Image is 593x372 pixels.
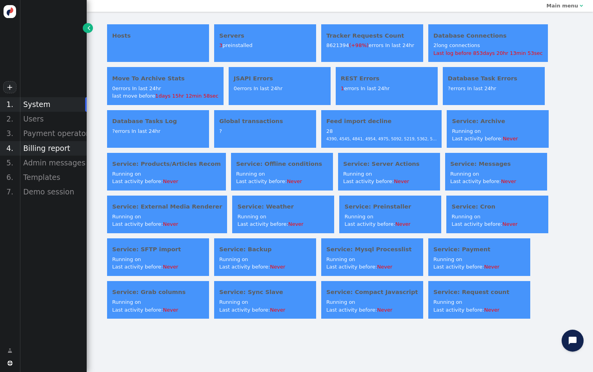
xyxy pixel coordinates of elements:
[450,178,542,185] div: Last activity before:
[433,42,437,48] span: 2
[112,117,204,125] h4: Database Tasks Log
[219,128,222,134] span: ?
[20,156,87,170] div: Admin messages
[163,264,178,270] span: Never
[219,299,248,305] span: Running on
[237,202,329,211] h4: Service: Weather
[341,74,433,83] h4: REST Errors
[326,128,333,134] span: 28
[326,245,418,254] h4: Service: Mysql Processlist
[546,3,578,9] b: Main menu
[433,256,462,262] span: Running on
[112,85,218,93] div: errors In last 24hr
[433,263,525,271] div: Last activity before:
[451,202,543,211] h4: Service: Cron
[112,263,204,271] div: Last activity before:
[433,31,543,40] h4: Database Connections
[501,178,516,184] span: Never
[20,185,87,199] div: Demo session
[219,288,311,296] h4: Service: Sync Slave
[112,245,204,254] h4: Service: SFTP import
[112,299,141,305] span: Running on
[20,97,87,112] div: System
[237,214,266,220] span: Running on
[112,127,204,135] div: errors In last 24hr
[484,307,499,313] span: Never
[344,202,436,211] h4: Service: Preinstaller
[112,92,218,100] div: last move before
[112,220,222,228] div: Last activity before:
[341,85,433,93] div: errors In last 24hr
[219,263,311,271] div: Last activity before:
[234,85,326,93] div: errors In last 24hr
[341,85,344,91] span: 1
[502,221,518,227] span: Never
[450,160,542,168] h4: Service: Messages
[344,214,373,220] span: Running on
[448,85,540,93] div: errors In last 24hr
[7,361,13,366] span: 
[343,171,372,177] span: Running on
[112,202,222,211] h4: Service: External Media Renderer
[433,299,462,305] span: Running on
[4,5,16,18] img: logo-icon.svg
[451,220,543,228] div: Last activity before:
[236,171,265,177] span: Running on
[394,178,409,184] span: Never
[344,220,436,228] div: Last activity before:
[112,256,141,262] span: Running on
[236,160,328,168] h4: Service: Offline conditions
[112,74,218,83] h4: Move To Archive Stats
[377,307,392,313] span: Never
[163,221,178,227] span: Never
[236,178,328,185] div: Last activity before:
[3,81,16,93] a: +
[326,31,418,40] h4: Tracker Requests Count
[219,245,311,254] h4: Service: Backup
[326,117,437,125] h4: Feed import decline
[433,42,543,57] div: long connections
[343,160,435,168] h4: Service: Server Actions
[20,126,87,141] div: Payment operators
[87,24,90,32] span: 
[234,74,326,83] h4: JSAPI Errors
[219,306,311,314] div: Last activity before:
[219,42,311,49] div: preinstalled
[433,306,525,314] div: Last activity before:
[395,221,411,227] span: Never
[433,288,525,296] h4: Service: Request count
[326,263,418,271] div: Last activity before:
[452,128,481,134] span: Running on
[112,306,204,314] div: Last activity before:
[2,344,17,357] a: 
[452,135,544,143] div: Last activity before:
[326,136,437,141] span: 4390, 4545, 4841, 4954, 4975, 5092, 5219, 5362, 5…
[326,299,355,305] span: Running on
[112,128,115,134] span: ?
[112,288,204,296] h4: Service: Grab columns
[163,307,178,313] span: Never
[484,264,499,270] span: Never
[163,178,178,184] span: Never
[326,42,369,48] span: 8621394
[326,288,418,296] h4: Service: Compact Javascript
[219,256,248,262] span: Running on
[234,85,237,91] span: 0
[112,85,115,91] span: 0
[112,160,221,168] h4: Service: Products/Articles Recom
[448,74,540,83] h4: Database Task Errors
[219,117,311,125] h4: Global transactions
[433,49,543,57] div: Last log before 853days 20hr 13min 53sec
[112,31,204,40] h4: Hosts
[448,85,451,91] span: ?
[349,42,369,48] span: (+98%)
[326,306,418,314] div: Last activity before:
[112,214,141,220] span: Running on
[155,93,218,99] span: 1days 15hr 12min 58sec
[20,112,87,126] div: Users
[326,256,355,262] span: Running on
[20,141,87,156] div: Billing report
[450,171,479,177] span: Running on
[452,117,544,125] h4: Service: Archive
[433,245,525,254] h4: Service: Payment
